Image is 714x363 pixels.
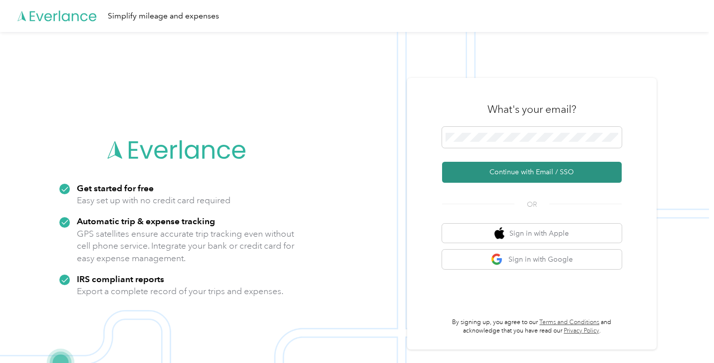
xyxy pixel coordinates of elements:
[539,319,599,326] a: Terms and Conditions
[77,228,295,265] p: GPS satellites ensure accurate trip tracking even without cell phone service. Integrate your bank...
[442,224,622,243] button: apple logoSign in with Apple
[77,183,154,193] strong: Get started for free
[77,216,215,226] strong: Automatic trip & expense tracking
[442,162,622,183] button: Continue with Email / SSO
[77,274,164,284] strong: IRS compliant reports
[442,250,622,269] button: google logoSign in with Google
[487,102,576,116] h3: What's your email?
[77,194,231,207] p: Easy set up with no credit card required
[564,327,599,335] a: Privacy Policy
[77,285,283,298] p: Export a complete record of your trips and expenses.
[494,227,504,240] img: apple logo
[514,199,549,210] span: OR
[491,253,503,266] img: google logo
[442,318,622,336] p: By signing up, you agree to our and acknowledge that you have read our .
[108,10,219,22] div: Simplify mileage and expenses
